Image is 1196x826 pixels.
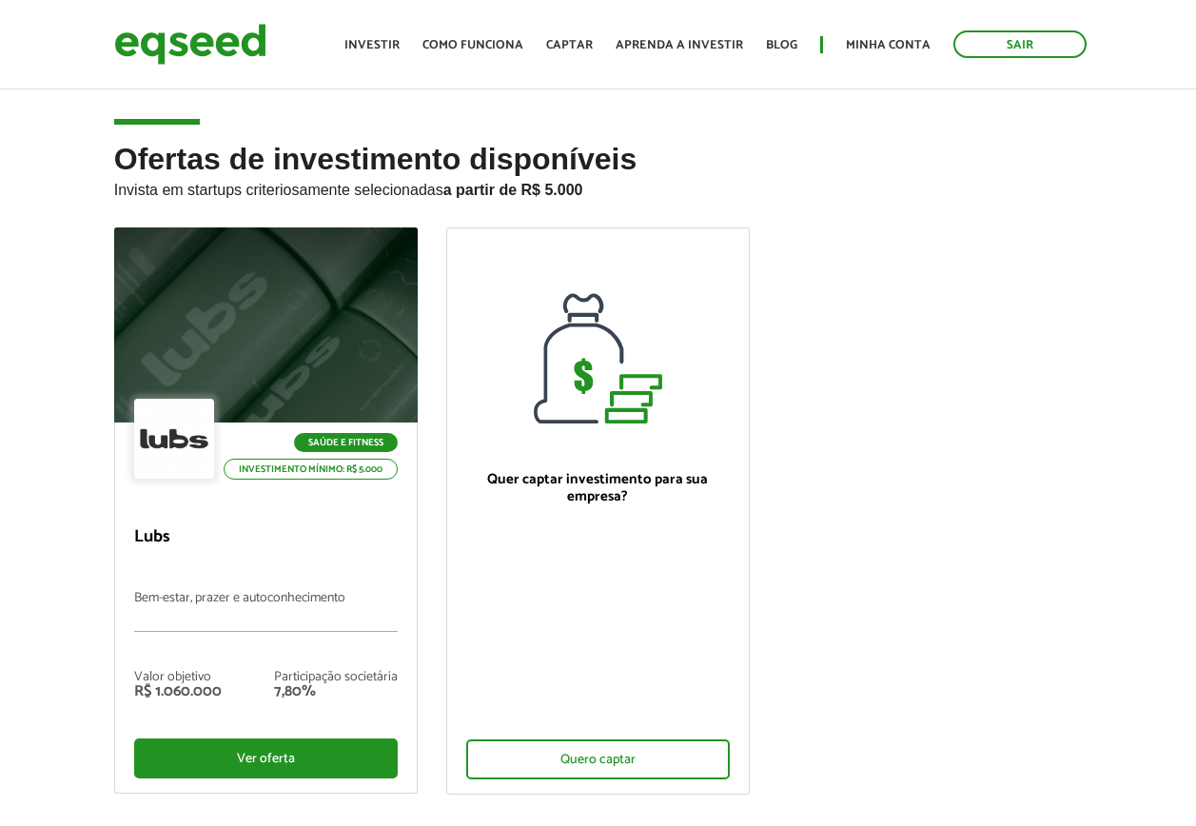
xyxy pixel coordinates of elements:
a: Minha conta [846,39,931,51]
a: Como funciona [422,39,523,51]
img: EqSeed [114,19,266,69]
div: Valor objetivo [134,671,222,684]
p: Lubs [134,527,398,548]
p: Saúde e Fitness [294,433,398,452]
a: Blog [766,39,797,51]
a: Aprenda a investir [616,39,743,51]
p: Investimento mínimo: R$ 5.000 [224,459,398,480]
a: Investir [344,39,400,51]
a: Sair [953,30,1087,58]
a: Captar [546,39,593,51]
h2: Ofertas de investimento disponíveis [114,143,1083,227]
div: Participação societária [274,671,398,684]
a: Saúde e Fitness Investimento mínimo: R$ 5.000 Lubs Bem-estar, prazer e autoconhecimento Valor obj... [114,227,418,794]
div: 7,80% [274,684,398,699]
div: R$ 1.060.000 [134,684,222,699]
strong: a partir de R$ 5.000 [443,182,583,198]
div: Ver oferta [134,738,398,778]
div: Quero captar [466,739,730,779]
p: Quer captar investimento para sua empresa? [466,471,730,505]
p: Invista em startups criteriosamente selecionadas [114,176,1083,199]
a: Quer captar investimento para sua empresa? Quero captar [446,227,750,795]
p: Bem-estar, prazer e autoconhecimento [134,591,398,632]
